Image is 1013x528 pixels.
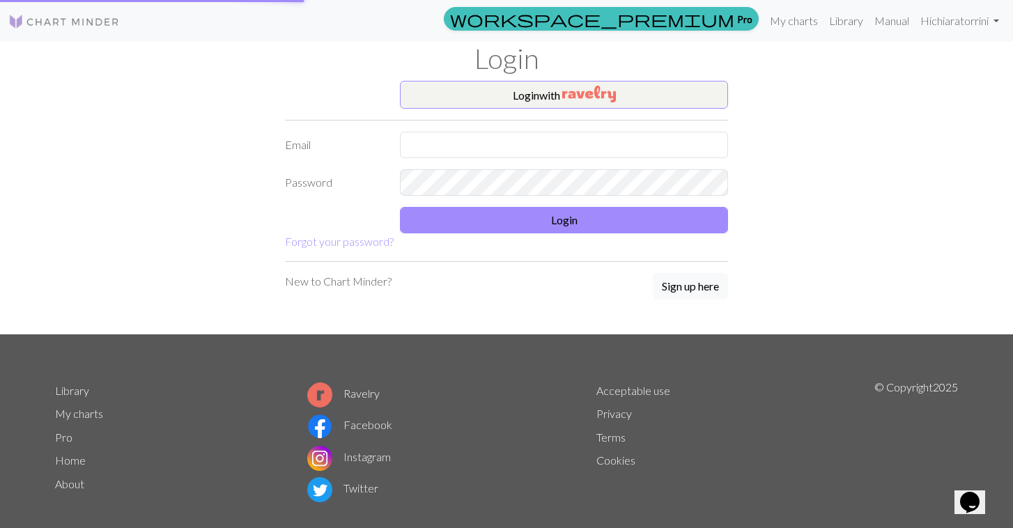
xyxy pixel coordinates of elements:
[307,481,378,495] a: Twitter
[55,453,86,467] a: Home
[400,81,728,109] button: Loginwith
[596,430,626,444] a: Terms
[8,13,120,30] img: Logo
[596,453,635,467] a: Cookies
[444,7,759,31] a: Pro
[47,42,966,75] h1: Login
[954,472,999,514] iframe: chat widget
[653,273,728,301] a: Sign up here
[307,387,380,400] a: Ravelry
[55,407,103,420] a: My charts
[653,273,728,300] button: Sign up here
[307,450,391,463] a: Instagram
[764,7,823,35] a: My charts
[55,384,89,397] a: Library
[285,273,392,290] p: New to Chart Minder?
[915,7,1005,35] a: Hichiaratorrini
[562,86,616,102] img: Ravelry
[307,418,392,431] a: Facebook
[277,169,392,196] label: Password
[307,477,332,502] img: Twitter logo
[450,9,734,29] span: workspace_premium
[285,235,394,248] a: Forgot your password?
[869,7,915,35] a: Manual
[307,414,332,439] img: Facebook logo
[823,7,869,35] a: Library
[55,477,84,490] a: About
[55,430,72,444] a: Pro
[596,384,670,397] a: Acceptable use
[874,379,958,506] p: © Copyright 2025
[307,446,332,471] img: Instagram logo
[307,382,332,407] img: Ravelry logo
[596,407,632,420] a: Privacy
[400,207,728,233] button: Login
[277,132,392,158] label: Email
